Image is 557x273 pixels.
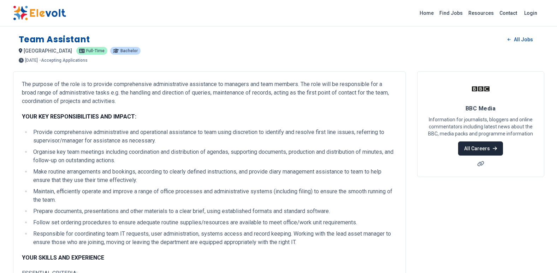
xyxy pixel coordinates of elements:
[520,6,541,20] a: Login
[502,34,538,45] a: All Jobs
[31,187,397,204] li: Maintain, efficiently operate and improve a range of office processes and administrative systems ...
[31,218,397,227] li: Follow set ordering procedures to ensure adequate routine supplies/resources are available to mee...
[22,113,136,120] strong: YOUR KEY RESPONSIBILITIES AND IMPACT:
[13,6,66,20] img: Elevolt
[22,80,397,105] p: The purpose of the role is to provide comprehensive administrative assistance to managers and tea...
[472,80,490,98] img: BBC Media
[466,105,496,112] span: BBC Media
[466,7,497,19] a: Resources
[120,49,138,53] span: Bachelor
[39,58,88,62] p: - Accepting Applications
[31,207,397,216] li: Prepare documents, presentations and other materials to a clear brief, using established formats ...
[19,34,90,45] h1: Team Assistant
[497,7,520,19] a: Contact
[31,128,397,145] li: Provide comprehensive administrative and operational assistance to team using discretion to ident...
[417,7,437,19] a: Home
[426,116,535,137] p: Information for journalists, bloggers and online commentators including latest news about the BBC...
[458,141,503,156] a: All Careers
[437,7,466,19] a: Find Jobs
[22,254,104,261] strong: YOUR SKILLS AND EXPERIENCE
[86,49,105,53] span: Full-time
[31,148,397,165] li: Organise key team meetings including coordination and distribution of agendas, supporting documen...
[522,239,557,273] iframe: Chat Widget
[31,230,397,247] li: Responsible for coordinating team IT requests, user administration, systems access and record kee...
[31,168,397,184] li: Make routine arrangements and bookings, according to clearly defined instructions, and provide di...
[24,48,72,54] span: [GEOGRAPHIC_DATA]
[25,58,38,62] span: [DATE]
